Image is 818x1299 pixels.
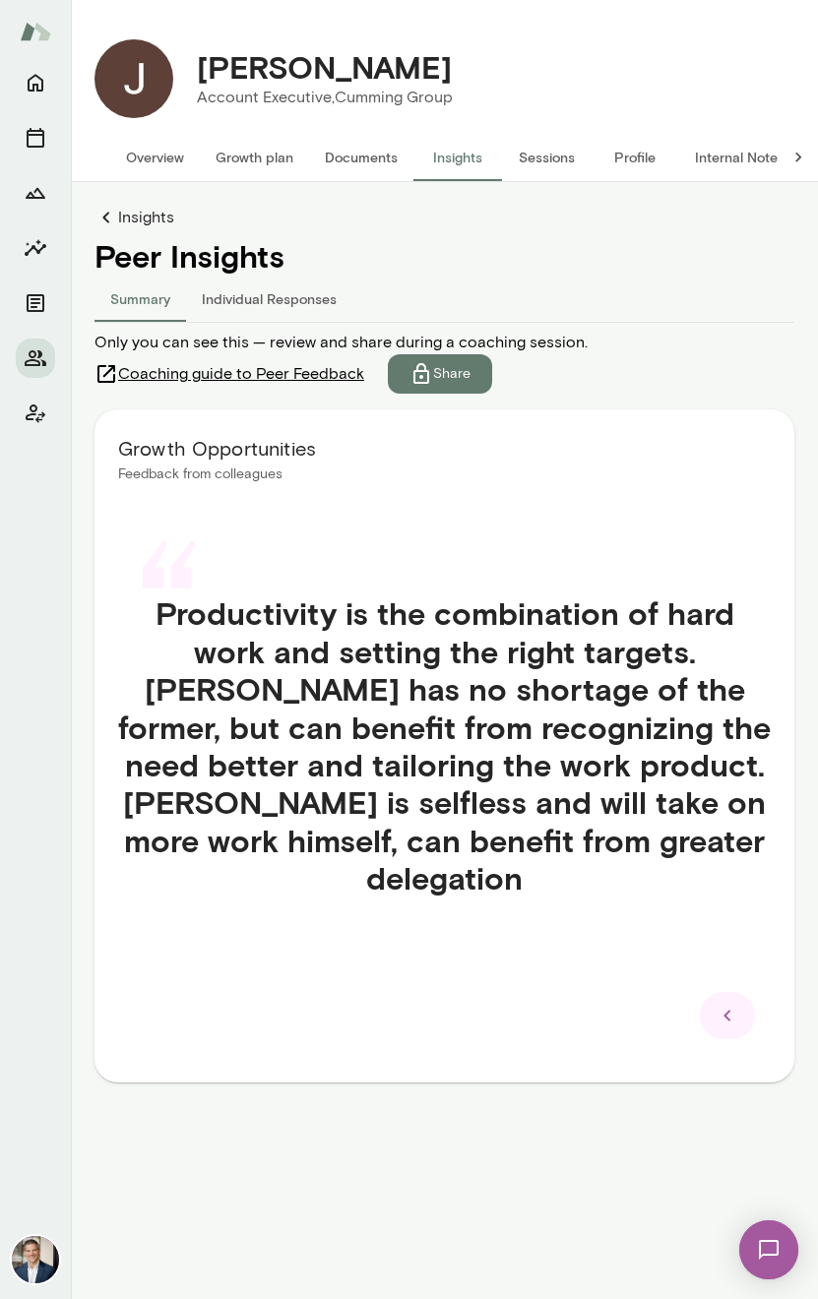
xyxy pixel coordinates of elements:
button: Insights [413,134,502,181]
h6: Growth Opportunities [118,433,771,464]
button: Share [388,354,492,394]
button: Documents [309,134,413,181]
h4: [PERSON_NAME] [197,48,452,86]
button: Overview [110,134,200,181]
button: Internal Notes [679,134,800,181]
div: “ [134,547,203,685]
img: Jarrod Ross [94,39,173,118]
button: Sessions [502,134,591,181]
button: Home [16,63,55,102]
p: Account Executive, Cumming Group [197,86,453,109]
button: Documents [16,283,55,323]
button: Members [16,339,55,378]
div: responses-tab [94,275,794,322]
span: Coaching guide to Peer Feedback [118,362,364,386]
a: Insights [94,206,794,229]
p: Feedback from colleagues [118,464,771,484]
button: Profile [591,134,679,181]
img: Mark Zschocke [12,1236,59,1283]
button: Growth plan [200,134,309,181]
button: Individual Responses [186,275,352,322]
p: Share [433,364,471,384]
button: Insights [16,228,55,268]
img: Mento [20,13,51,50]
button: Growth Plan [16,173,55,213]
h4: Peer Insights [94,237,794,275]
button: Client app [16,394,55,433]
span: Only you can see this — review and share during a coaching session. [94,331,779,354]
button: Sessions [16,118,55,157]
h4: Productivity is the combination of hard work and setting the right targets. [PERSON_NAME] has no ... [118,594,771,897]
a: Coaching guide to Peer Feedback [94,354,388,394]
button: Summary [94,275,186,322]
